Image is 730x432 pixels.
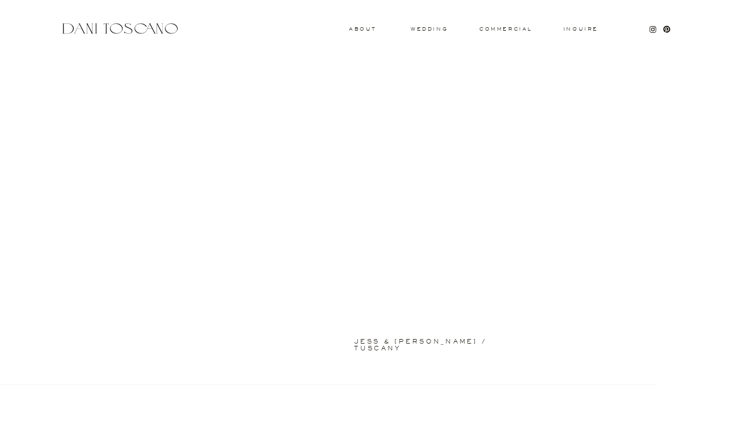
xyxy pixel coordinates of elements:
[411,27,448,31] a: wedding
[479,27,531,31] a: commercial
[354,338,531,343] a: jess & [PERSON_NAME] / tuscany
[563,27,599,32] a: Inquire
[349,27,374,31] a: About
